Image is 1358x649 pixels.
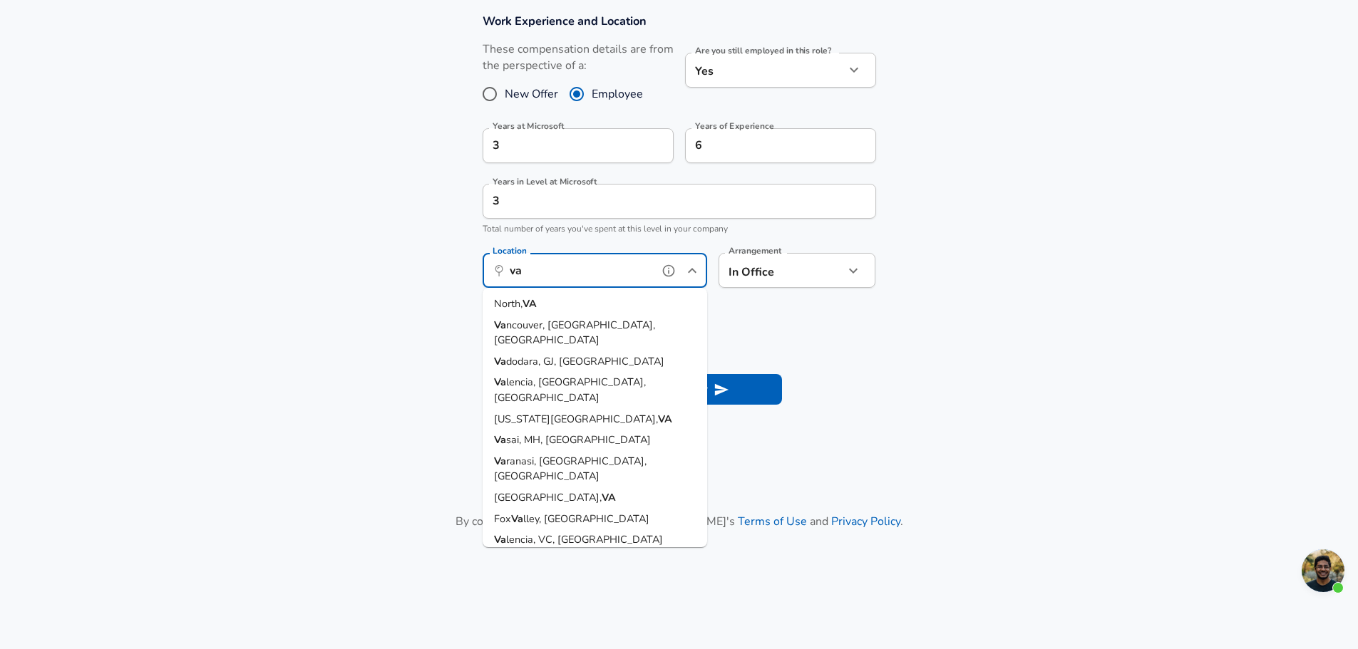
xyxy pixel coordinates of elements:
span: Employee [592,85,643,103]
span: [GEOGRAPHIC_DATA], [494,490,602,504]
span: Total number of years you've spent at this level in your company [483,223,728,234]
strong: VA [523,296,537,311]
span: Fox [494,512,511,526]
strong: Va [494,454,506,468]
label: Location [493,246,526,255]
strong: Va [494,532,506,546]
span: lley, [GEOGRAPHIC_DATA] [523,512,649,526]
strong: VA [658,412,672,426]
a: Terms of Use [738,514,807,529]
label: Arrangement [729,246,781,255]
a: Privacy Policy [831,514,900,529]
label: Years at Microsoft [493,122,565,130]
strong: VA [602,490,616,504]
div: Open chat [1302,549,1344,592]
div: Yes [685,53,845,88]
label: Are you still employed in this role? [695,46,831,55]
span: New Offer [505,85,558,103]
span: ranasi, [GEOGRAPHIC_DATA], [GEOGRAPHIC_DATA] [494,454,647,484]
strong: Va [494,318,506,332]
button: help [658,260,679,281]
input: 7 [685,128,845,163]
label: Years of Experience [695,122,773,130]
div: In Office [719,253,823,288]
label: Years in Level at Microsoft [493,177,597,186]
span: North, [494,296,523,311]
span: [US_STATE][GEOGRAPHIC_DATA], [494,412,658,426]
strong: Va [494,375,506,389]
input: 0 [483,128,642,163]
input: 1 [483,184,845,219]
strong: Va [494,432,506,447]
h3: Work Experience and Location [483,13,876,29]
span: ncouver, [GEOGRAPHIC_DATA], [GEOGRAPHIC_DATA] [494,318,655,348]
span: sai, MH, [GEOGRAPHIC_DATA] [506,432,651,447]
span: lencia, VC, [GEOGRAPHIC_DATA] [506,532,663,546]
strong: Va [494,354,506,368]
button: Close [682,261,702,281]
label: These compensation details are from the perspective of a: [483,41,674,74]
strong: Va [511,512,523,526]
span: dodara, GJ, [GEOGRAPHIC_DATA] [506,354,664,368]
span: lencia, [GEOGRAPHIC_DATA], [GEOGRAPHIC_DATA] [494,375,646,405]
